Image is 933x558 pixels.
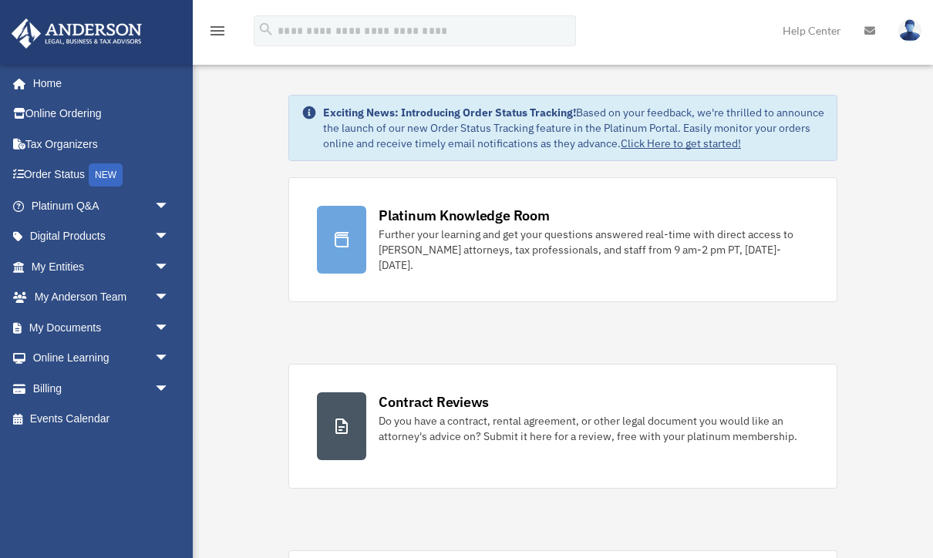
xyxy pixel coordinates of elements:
[323,105,824,151] div: Based on your feedback, we're thrilled to announce the launch of our new Order Status Tracking fe...
[208,27,227,40] a: menu
[154,282,185,314] span: arrow_drop_down
[208,22,227,40] i: menu
[379,392,489,412] div: Contract Reviews
[258,21,275,38] i: search
[11,312,193,343] a: My Documentsarrow_drop_down
[11,160,193,191] a: Order StatusNEW
[154,312,185,344] span: arrow_drop_down
[11,404,193,435] a: Events Calendar
[11,68,185,99] a: Home
[11,190,193,221] a: Platinum Q&Aarrow_drop_down
[288,364,837,489] a: Contract Reviews Do you have a contract, rental agreement, or other legal document you would like...
[11,373,193,404] a: Billingarrow_drop_down
[621,136,741,150] a: Click Here to get started!
[898,19,921,42] img: User Pic
[7,18,147,49] img: Anderson Advisors Platinum Portal
[11,99,193,129] a: Online Ordering
[154,190,185,222] span: arrow_drop_down
[323,106,576,119] strong: Exciting News: Introducing Order Status Tracking!
[11,343,193,374] a: Online Learningarrow_drop_down
[11,282,193,313] a: My Anderson Teamarrow_drop_down
[379,413,809,444] div: Do you have a contract, rental agreement, or other legal document you would like an attorney's ad...
[11,251,193,282] a: My Entitiesarrow_drop_down
[154,343,185,375] span: arrow_drop_down
[154,251,185,283] span: arrow_drop_down
[288,177,837,302] a: Platinum Knowledge Room Further your learning and get your questions answered real-time with dire...
[89,163,123,187] div: NEW
[154,221,185,253] span: arrow_drop_down
[11,129,193,160] a: Tax Organizers
[154,373,185,405] span: arrow_drop_down
[11,221,193,252] a: Digital Productsarrow_drop_down
[379,206,550,225] div: Platinum Knowledge Room
[379,227,809,273] div: Further your learning and get your questions answered real-time with direct access to [PERSON_NAM...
